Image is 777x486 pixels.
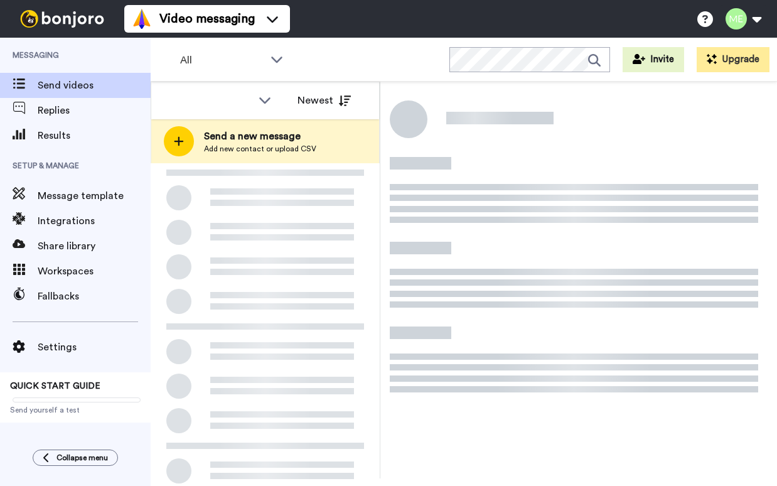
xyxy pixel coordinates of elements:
[38,128,151,143] span: Results
[38,340,151,355] span: Settings
[33,450,118,466] button: Collapse menu
[288,88,360,113] button: Newest
[56,453,108,463] span: Collapse menu
[204,144,316,154] span: Add new contact or upload CSV
[38,103,151,118] span: Replies
[38,188,151,203] span: Message template
[159,10,255,28] span: Video messaging
[38,78,151,93] span: Send videos
[697,47,769,72] button: Upgrade
[38,264,151,279] span: Workspaces
[204,129,316,144] span: Send a new message
[132,9,152,29] img: vm-color.svg
[38,239,151,254] span: Share library
[38,289,151,304] span: Fallbacks
[10,382,100,391] span: QUICK START GUIDE
[38,213,151,229] span: Integrations
[10,405,141,415] span: Send yourself a test
[15,10,109,28] img: bj-logo-header-white.svg
[180,53,264,68] span: All
[623,47,684,72] button: Invite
